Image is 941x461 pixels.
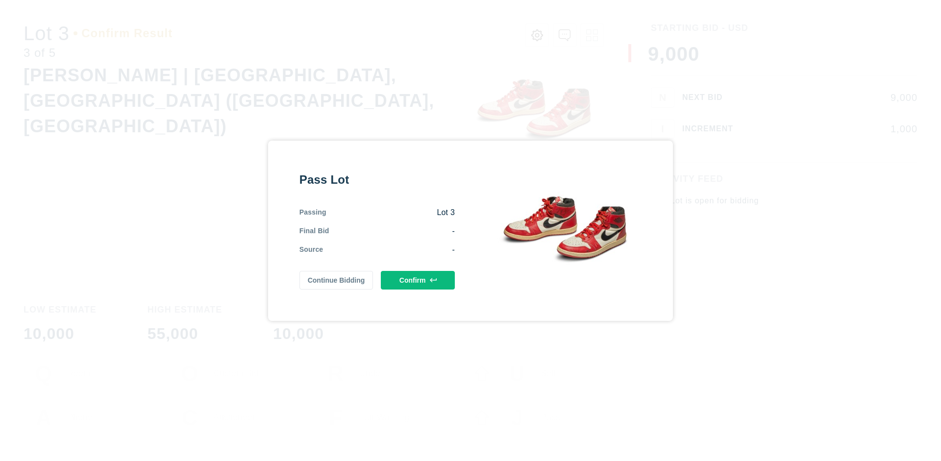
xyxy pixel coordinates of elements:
[299,271,373,290] button: Continue Bidding
[381,271,455,290] button: Confirm
[299,226,329,237] div: Final Bid
[299,172,455,188] div: Pass Lot
[329,226,455,237] div: -
[299,207,326,218] div: Passing
[326,207,455,218] div: Lot 3
[323,244,455,255] div: -
[299,244,323,255] div: Source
